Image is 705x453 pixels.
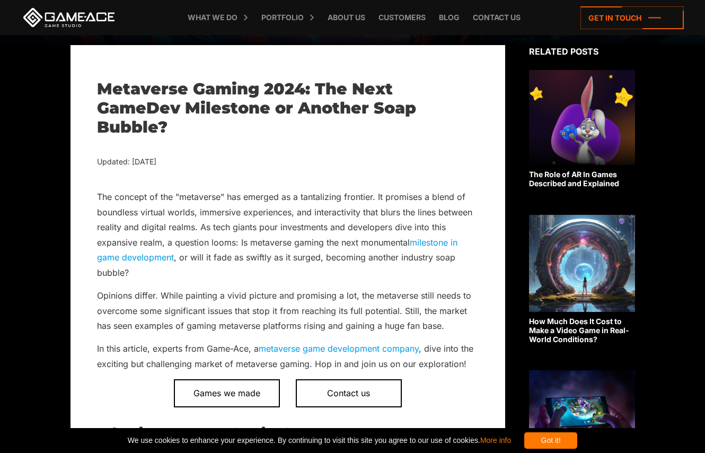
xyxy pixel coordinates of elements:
a: Get in touch [580,6,684,29]
a: Contact us [296,379,402,407]
h1: Metaverse Gaming 2024: The Next GameDev Milestone or Another Soap Bubble? [97,80,479,137]
div: Updated: [DATE] [97,155,479,169]
div: Got it! [524,432,577,449]
a: metaverse game development company [259,343,419,354]
a: Games we made [174,379,280,407]
p: The concept of the "metaverse" has emerged as a tantalizing frontier. It promises a blend of boun... [97,189,479,280]
a: More info [480,436,511,445]
div: Related posts [529,45,635,58]
p: In this article, experts from Game-Ace, a , dive into the exciting but challenging market of meta... [97,341,479,371]
a: The Role of AR In Games Described and Explained [529,70,635,188]
span: We use cookies to enhance your experience. By continuing to visit this site you agree to our use ... [128,432,511,449]
p: Opinions differ. While painting a vivid picture and promising a lot, the metaverse still needs to... [97,288,479,333]
img: Related [529,70,635,165]
img: Related [529,215,635,312]
a: How Much Does It Cost to Make a Video Game in Real-World Conditions? [529,215,635,344]
h2: What is Metaverse Gaming? [97,426,479,440]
